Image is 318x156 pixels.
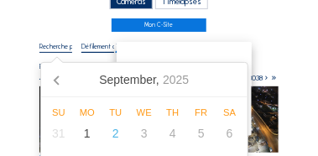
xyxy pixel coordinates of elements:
[130,60,238,76] div: Date ascendante
[73,107,102,117] div: Mo
[216,107,244,117] div: Sa
[130,120,159,147] div: 3
[102,107,130,117] div: Tu
[44,120,73,147] div: 31
[73,120,102,147] div: 1
[99,73,159,86] font: September,
[187,120,216,147] div: 5
[163,73,189,86] i: 2025
[130,107,159,117] div: We
[112,18,207,33] a: Mon C-Site
[39,42,72,50] input: Recherche par date �
[159,107,187,117] div: Th
[102,120,130,147] div: 2
[159,120,187,147] div: 4
[187,107,216,117] div: Fr
[216,120,244,147] div: 6
[44,107,73,117] div: Su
